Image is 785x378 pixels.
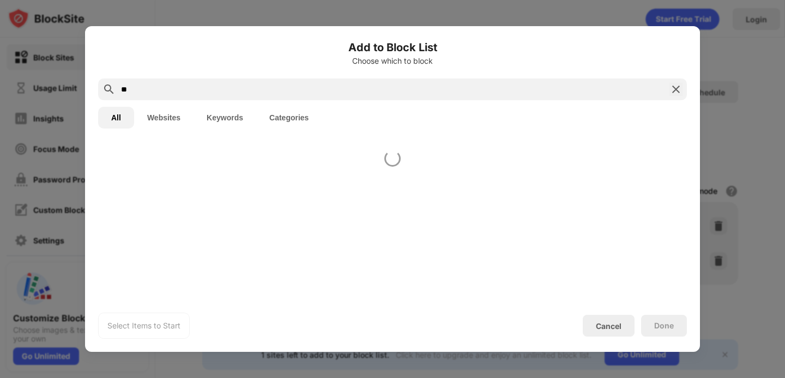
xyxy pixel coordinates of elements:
[256,107,322,129] button: Categories
[669,83,683,96] img: search-close
[134,107,194,129] button: Websites
[98,39,687,56] h6: Add to Block List
[102,83,116,96] img: search.svg
[654,321,674,330] div: Done
[98,57,687,65] div: Choose which to block
[107,320,180,331] div: Select Items to Start
[194,107,256,129] button: Keywords
[98,107,134,129] button: All
[596,321,621,331] div: Cancel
